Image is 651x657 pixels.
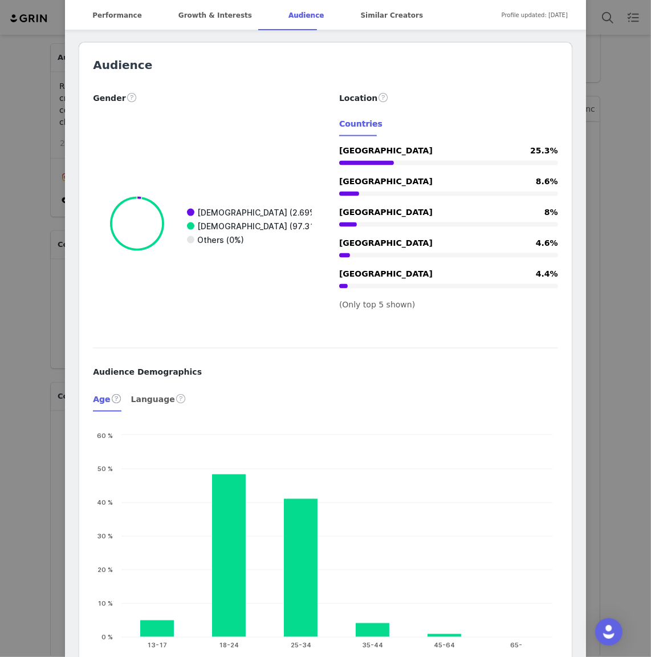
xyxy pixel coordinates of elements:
text: 25-34 [291,642,311,650]
span: 4.6% [536,237,558,249]
div: Location [339,91,558,104]
text: 50 % [97,465,113,473]
span: 8% [544,206,558,218]
div: Age [93,385,121,412]
text: 65- [511,642,523,650]
text: 18-24 [219,642,239,650]
span: [GEOGRAPHIC_DATA] [339,146,433,155]
text: 0 % [101,634,113,642]
div: Audience Demographics [93,366,558,378]
span: Profile updated: [DATE] [502,2,568,28]
text: 13-17 [148,642,168,650]
span: [GEOGRAPHIC_DATA] [339,238,433,248]
text: 10 % [97,600,113,608]
span: [GEOGRAPHIC_DATA] [339,269,433,278]
span: 25.3% [530,145,558,157]
text: 35-44 [363,642,384,650]
body: Rich Text Area. Press ALT-0 for help. [9,9,322,22]
text: [DEMOGRAPHIC_DATA] (97.31%) [197,221,325,231]
text: 45-64 [434,642,455,650]
span: 8.6% [536,176,558,188]
text: 60 % [97,432,113,440]
div: Open Intercom Messenger [595,618,622,646]
text: [DEMOGRAPHIC_DATA] (2.69%) [197,208,319,217]
text: Others (0%) [197,235,244,245]
div: Countries [339,111,383,137]
text: 20 % [97,566,113,574]
div: Gender [93,91,312,104]
h2: Audience [93,56,558,74]
div: Language [131,385,186,412]
span: [GEOGRAPHIC_DATA] [339,177,433,186]
text: 30 % [97,533,113,541]
span: (Only top 5 shown) [339,300,415,309]
span: [GEOGRAPHIC_DATA] [339,208,433,217]
text: 40 % [97,499,113,507]
span: 4.4% [536,268,558,280]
